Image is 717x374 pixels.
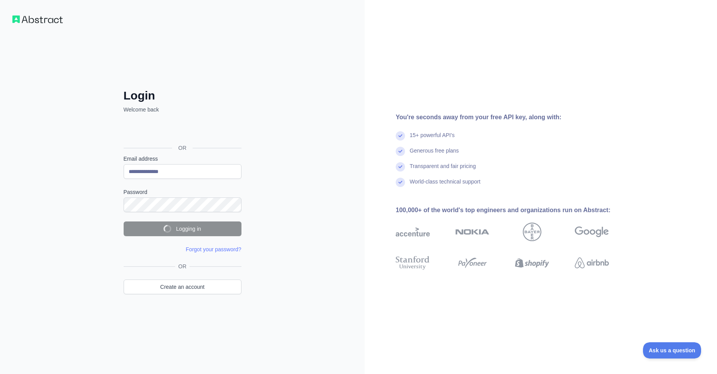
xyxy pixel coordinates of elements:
[575,223,609,241] img: google
[124,280,241,294] a: Create an account
[410,131,455,147] div: 15+ powerful API's
[396,206,634,215] div: 100,000+ of the world's top engineers and organizations run on Abstract:
[575,254,609,271] img: airbnb
[396,178,405,187] img: check mark
[172,144,193,152] span: OR
[120,122,244,139] iframe: Botón de Acceder con Google
[186,246,241,252] a: Forgot your password?
[396,113,634,122] div: You're seconds away from your free API key, along with:
[124,188,241,196] label: Password
[455,223,489,241] img: nokia
[410,162,476,178] div: Transparent and fair pricing
[124,89,241,103] h2: Login
[523,223,541,241] img: bayer
[396,254,430,271] img: stanford university
[396,162,405,172] img: check mark
[12,15,63,23] img: Workflow
[396,131,405,141] img: check mark
[396,147,405,156] img: check mark
[396,223,430,241] img: accenture
[124,106,241,113] p: Welcome back
[124,221,241,236] button: Logging in
[175,262,190,270] span: OR
[643,342,701,359] iframe: Toggle Customer Support
[515,254,549,271] img: shopify
[410,147,459,162] div: Generous free plans
[410,178,481,193] div: World-class technical support
[124,155,241,163] label: Email address
[455,254,489,271] img: payoneer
